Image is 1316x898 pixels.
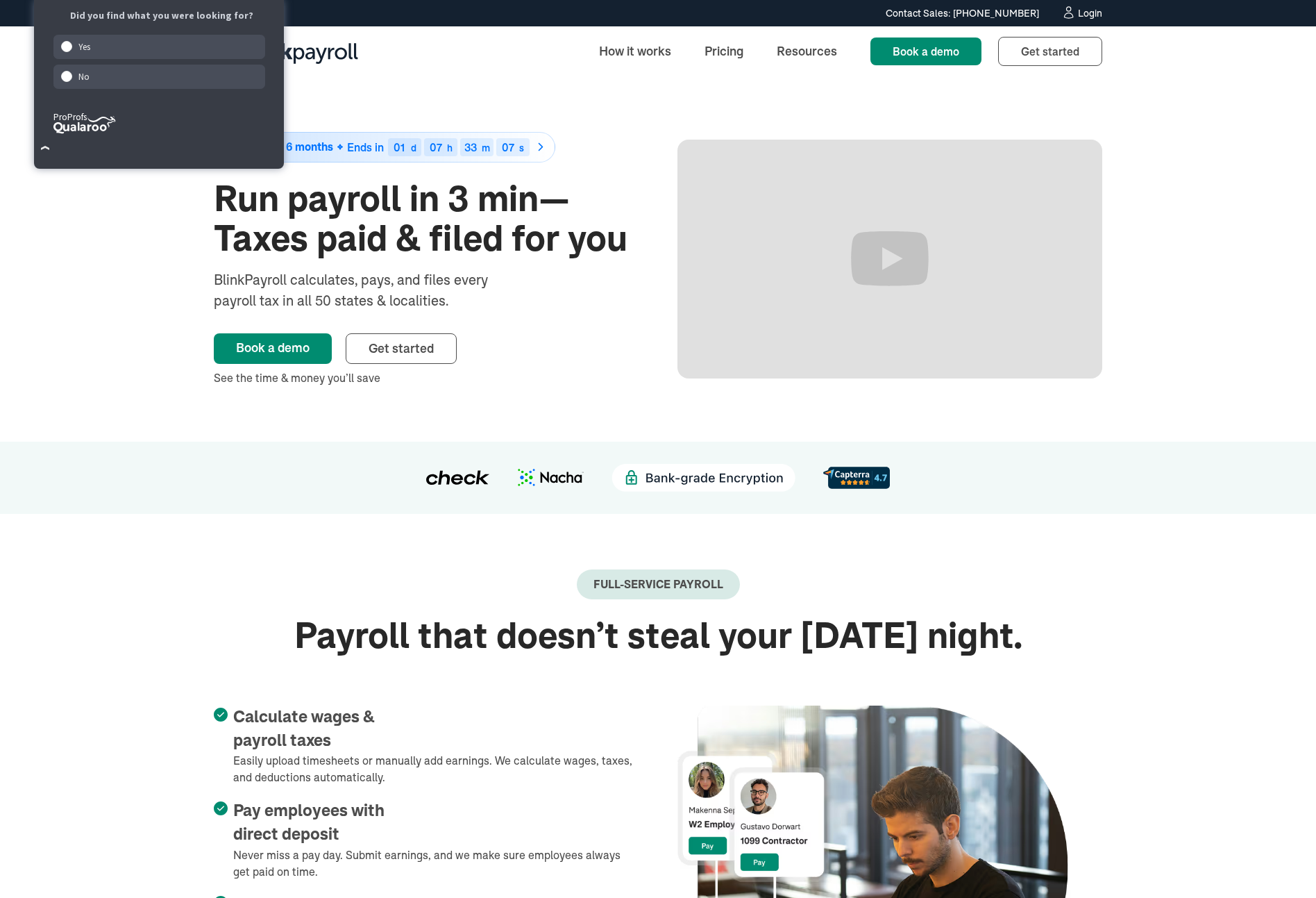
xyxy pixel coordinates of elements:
[693,36,754,66] a: Pricing
[886,6,1039,21] div: Contact Sales: [PHONE_NUMBER]
[214,799,639,879] li: Never miss a pay day. Submit earnings, and we make sure employees always get paid on time.
[411,143,416,153] div: d
[53,35,266,59] div: Yes
[233,801,385,843] span: Pay employees with direct deposit
[1078,8,1102,18] div: Login
[214,616,1102,656] h2: Payroll that doesn’t steal your [DATE] night.
[1078,748,1316,898] iframe: Chat Widget
[502,140,514,154] span: 07
[447,143,453,153] div: h
[233,708,375,749] span: Calculate wages & payroll taxes
[214,269,525,311] div: BlinkPayroll calculates, pays, and files every payroll tax in all 50 states & localities.
[214,33,358,69] a: home
[823,467,890,488] img: d56c0860-961d-46a8-819e-eda1494028f8.svg
[464,140,477,154] span: 33
[53,127,116,138] a: ProProfs
[214,333,332,364] a: Book a demo
[998,37,1102,66] a: Get started
[1021,44,1079,58] span: Get started
[346,333,457,364] a: Get started
[593,578,723,591] div: Full-Service payroll
[519,143,524,153] div: s
[369,340,434,356] span: Get started
[1061,6,1102,21] a: Login
[766,36,848,66] a: Resources
[588,36,682,66] a: How it works
[214,706,639,785] li: Easily upload timesheets or manually add earnings. We calculate wages, taxes, and deductions auto...
[677,140,1102,379] iframe: Run Payroll in 3 min with BlinkPayroll
[482,143,490,153] div: m
[347,140,384,154] span: Ends in
[870,38,981,65] a: Book a demo
[34,137,57,160] button: Close Survey
[51,9,272,23] div: Did you find what you were looking for?
[394,140,405,154] span: 01
[53,65,266,89] div: No
[214,179,639,258] h1: Run payroll in 3 min—Taxes paid & filed for you
[430,140,442,154] span: 07
[214,369,639,386] div: See the time & money you’ll save
[53,111,87,123] tspan: ProProfs
[893,44,959,58] span: Book a demo
[214,132,639,163] a: 50% off for 6 monthsEnds in01d07h33m07s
